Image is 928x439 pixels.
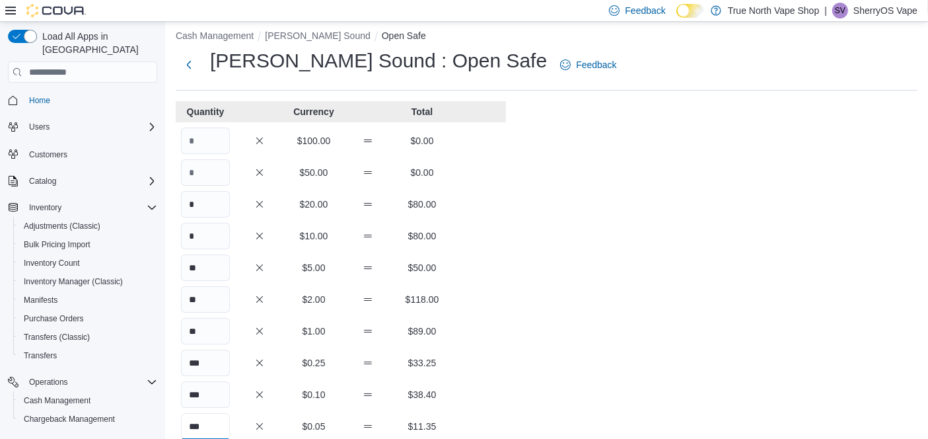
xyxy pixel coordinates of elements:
span: Transfers [24,350,57,361]
button: Inventory Count [13,254,162,272]
button: Inventory [3,198,162,217]
span: Bulk Pricing Import [18,237,157,253]
span: Users [29,122,50,132]
p: $1.00 [289,325,338,338]
button: Bulk Pricing Import [13,235,162,254]
span: Feedback [625,4,665,17]
span: Manifests [24,295,57,305]
span: Inventory Manager (Classic) [18,274,157,290]
span: Purchase Orders [24,313,84,324]
p: | [824,3,827,19]
input: Quantity [181,318,230,344]
a: Manifests [18,292,63,308]
span: Catalog [24,173,157,189]
p: $50.00 [289,166,338,179]
span: Home [29,95,50,106]
div: SherryOS Vape [832,3,848,19]
p: $0.00 [398,134,446,147]
p: $80.00 [398,198,446,211]
span: Inventory Count [24,258,80,268]
button: Chargeback Management [13,410,162,428]
span: Inventory Manager (Classic) [24,276,123,287]
h1: [PERSON_NAME] Sound : Open Safe [210,48,547,74]
p: $33.25 [398,356,446,370]
a: Inventory Count [18,255,85,271]
span: Adjustments (Classic) [18,218,157,234]
a: Transfers (Classic) [18,329,95,345]
span: Customers [24,145,157,162]
p: Total [398,105,446,118]
button: Transfers [13,346,162,365]
span: SV [835,3,845,19]
span: Operations [24,374,157,390]
span: Bulk Pricing Import [24,239,90,250]
span: Manifests [18,292,157,308]
p: True North Vape Shop [728,3,820,19]
p: $80.00 [398,229,446,243]
span: Catalog [29,176,56,186]
button: Operations [3,373,162,391]
input: Quantity [181,223,230,249]
button: Inventory [24,200,67,216]
button: Manifests [13,291,162,309]
a: Customers [24,147,73,163]
a: Cash Management [18,393,96,409]
input: Quantity [181,191,230,218]
span: Inventory [24,200,157,216]
span: Customers [29,149,67,160]
span: Feedback [576,58,616,71]
p: $50.00 [398,261,446,274]
nav: An example of EuiBreadcrumbs [176,29,917,45]
p: $0.00 [398,166,446,179]
button: Cash Management [176,30,254,41]
a: Feedback [555,52,622,78]
p: $2.00 [289,293,338,306]
span: Transfers [18,348,157,364]
button: Open Safe [382,30,426,41]
input: Dark Mode [676,4,704,18]
p: $0.10 [289,388,338,401]
p: Quantity [181,105,230,118]
button: Users [24,119,55,135]
a: Transfers [18,348,62,364]
p: $38.40 [398,388,446,401]
span: Users [24,119,157,135]
p: Currency [289,105,338,118]
button: Users [3,118,162,136]
a: Adjustments (Classic) [18,218,106,234]
button: Adjustments (Classic) [13,217,162,235]
button: Cash Management [13,391,162,410]
a: Purchase Orders [18,311,89,327]
button: Catalog [3,172,162,190]
p: $20.00 [289,198,338,211]
span: Chargeback Management [24,414,115,424]
input: Quantity [181,128,230,154]
button: Customers [3,144,162,163]
p: $11.35 [398,420,446,433]
p: $10.00 [289,229,338,243]
span: Adjustments (Classic) [24,221,100,231]
input: Quantity [181,286,230,313]
button: Home [3,91,162,110]
span: Purchase Orders [18,311,157,327]
input: Quantity [181,381,230,408]
a: Bulk Pricing Import [18,237,96,253]
p: $0.25 [289,356,338,370]
input: Quantity [181,159,230,186]
a: Chargeback Management [18,411,120,427]
button: Purchase Orders [13,309,162,328]
button: [PERSON_NAME] Sound [265,30,371,41]
p: $100.00 [289,134,338,147]
p: $118.00 [398,293,446,306]
button: Transfers (Classic) [13,328,162,346]
span: Inventory Count [18,255,157,271]
span: Transfers (Classic) [18,329,157,345]
span: Chargeback Management [18,411,157,427]
span: Cash Management [24,395,90,406]
p: $5.00 [289,261,338,274]
p: SherryOS Vape [853,3,917,19]
span: Cash Management [18,393,157,409]
span: Home [24,92,157,108]
p: $89.00 [398,325,446,338]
